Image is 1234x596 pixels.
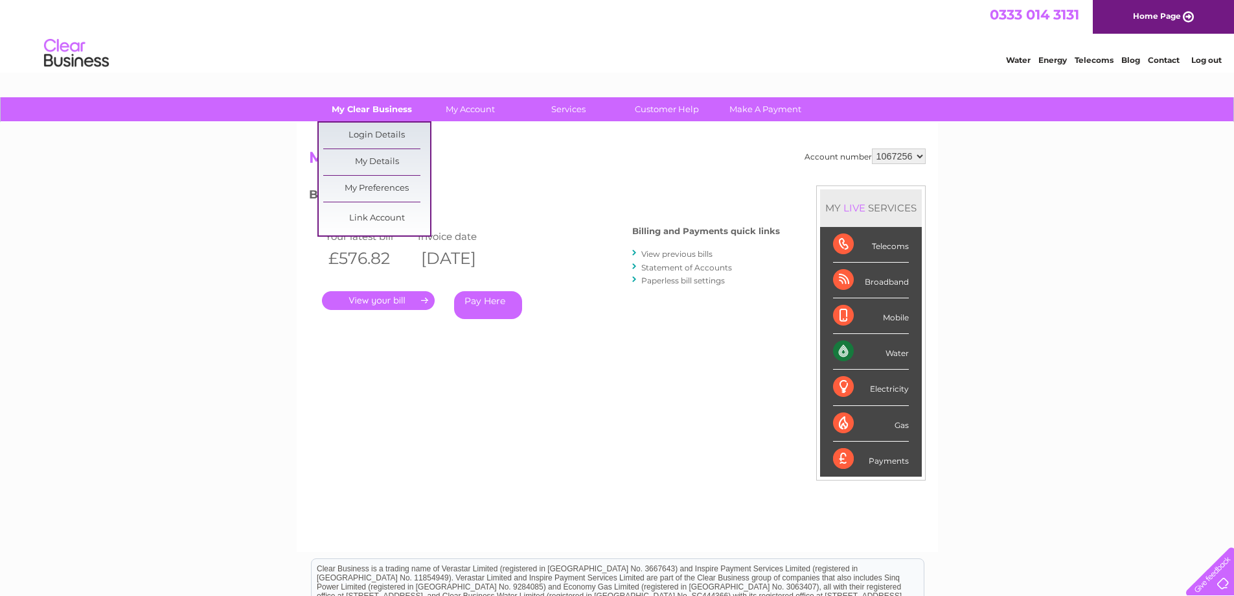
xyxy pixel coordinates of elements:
[323,206,430,232] a: Link Account
[415,228,508,245] td: Invoice date
[833,298,909,334] div: Mobile
[820,189,922,226] div: MY SERVICES
[515,97,622,121] a: Services
[323,149,430,175] a: My Details
[312,7,924,63] div: Clear Business is a trading name of Verastar Limited (registered in [GEOGRAPHIC_DATA] No. 3667643...
[323,176,430,202] a: My Preferences
[641,276,725,285] a: Paperless bill settings
[318,97,425,121] a: My Clear Business
[43,34,109,73] img: logo.png
[1121,55,1140,65] a: Blog
[833,334,909,370] div: Water
[417,97,523,121] a: My Account
[1038,55,1067,65] a: Energy
[712,97,819,121] a: Make A Payment
[833,227,909,263] div: Telecoms
[322,245,415,272] th: £576.82
[1006,55,1031,65] a: Water
[841,202,868,214] div: LIVE
[323,123,430,149] a: Login Details
[415,245,508,272] th: [DATE]
[833,442,909,477] div: Payments
[833,263,909,298] div: Broadband
[309,149,926,173] h2: My Account
[1075,55,1114,65] a: Telecoms
[641,263,732,272] a: Statement of Accounts
[613,97,720,121] a: Customer Help
[1191,55,1222,65] a: Log out
[1148,55,1180,65] a: Contact
[833,370,909,405] div: Electricity
[632,226,780,236] h4: Billing and Payments quick links
[833,406,909,442] div: Gas
[990,6,1079,23] a: 0333 014 3131
[641,249,713,259] a: View previous bills
[309,185,780,208] h3: Bills and Payments
[454,291,522,319] a: Pay Here
[805,149,926,164] div: Account number
[322,291,435,310] a: .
